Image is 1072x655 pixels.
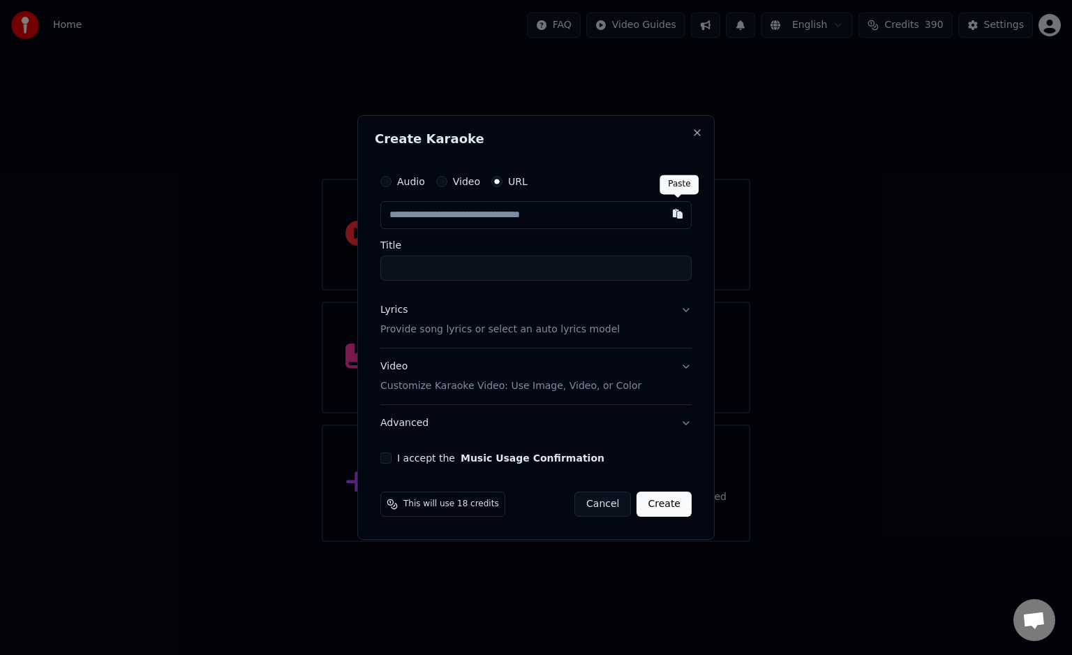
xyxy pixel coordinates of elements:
[380,240,692,250] label: Title
[380,292,692,348] button: LyricsProvide song lyrics or select an auto lyrics model
[380,405,692,441] button: Advanced
[453,177,480,186] label: Video
[397,177,425,186] label: Audio
[375,133,697,145] h2: Create Karaoke
[397,453,604,463] label: I accept the
[574,492,631,517] button: Cancel
[380,303,408,317] div: Lyrics
[380,323,620,337] p: Provide song lyrics or select an auto lyrics model
[636,492,692,517] button: Create
[508,177,528,186] label: URL
[461,453,604,463] button: I accept the
[380,379,641,393] p: Customize Karaoke Video: Use Image, Video, or Color
[380,360,641,393] div: Video
[660,175,699,194] div: Paste
[380,348,692,404] button: VideoCustomize Karaoke Video: Use Image, Video, or Color
[403,499,499,510] span: This will use 18 credits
